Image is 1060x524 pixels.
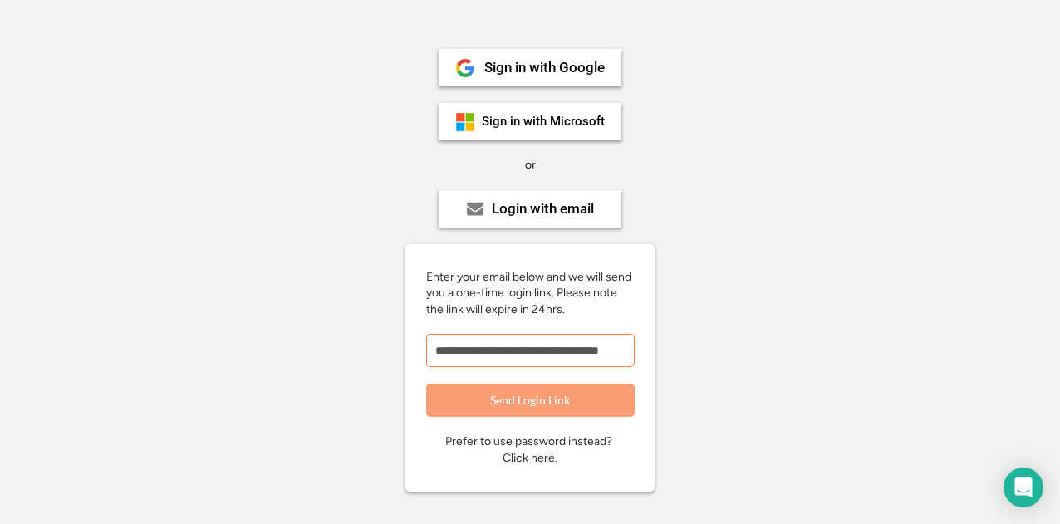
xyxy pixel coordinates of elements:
div: Prefer to use password instead? Click here. [445,433,615,466]
div: or [525,157,536,174]
button: Send Login Link [426,384,635,417]
div: Sign in with Google [484,61,605,75]
img: 1024px-Google__G__Logo.svg.png [455,58,475,78]
div: Login with email [492,202,594,216]
div: Open Intercom Messenger [1004,468,1043,507]
div: Sign in with Microsoft [482,115,605,128]
div: Enter your email below and we will send you a one-time login link. Please note the link will expi... [426,269,634,318]
img: ms-symbollockup_mssymbol_19.png [455,112,475,132]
